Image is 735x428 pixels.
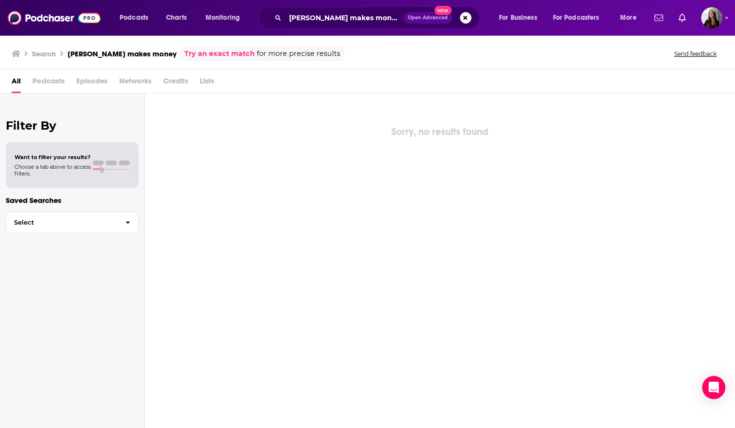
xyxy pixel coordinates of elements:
[32,73,65,93] span: Podcasts
[613,10,649,26] button: open menu
[160,10,193,26] a: Charts
[702,376,725,399] div: Open Intercom Messenger
[166,11,187,25] span: Charts
[184,48,255,59] a: Try an exact match
[620,11,637,25] span: More
[499,11,537,25] span: For Business
[119,73,152,93] span: Networks
[199,10,252,26] button: open menu
[434,6,452,15] span: New
[492,10,549,26] button: open menu
[403,12,452,24] button: Open AdvancedNew
[701,7,722,28] img: User Profile
[651,10,667,26] a: Show notifications dropdown
[8,9,100,27] img: Podchaser - Follow, Share and Rate Podcasts
[671,50,720,58] button: Send feedback
[76,73,108,93] span: Episodes
[547,10,613,26] button: open menu
[701,7,722,28] button: Show profile menu
[6,196,139,205] p: Saved Searches
[32,49,56,58] h3: Search
[14,154,91,160] span: Want to filter your results?
[257,48,340,59] span: for more precise results
[285,10,403,26] input: Search podcasts, credits, & more...
[6,212,139,233] button: Select
[68,49,177,58] h3: [PERSON_NAME] makes money
[145,124,735,140] div: Sorry, no results found
[163,73,188,93] span: Credits
[6,119,139,133] h2: Filter By
[206,11,240,25] span: Monitoring
[675,10,690,26] a: Show notifications dropdown
[268,7,489,29] div: Search podcasts, credits, & more...
[6,219,118,226] span: Select
[553,11,599,25] span: For Podcasters
[113,10,161,26] button: open menu
[14,163,91,177] span: Choose a tab above to access filters.
[200,73,214,93] span: Lists
[701,7,722,28] span: Logged in as bnmartinn
[120,11,148,25] span: Podcasts
[12,73,21,93] a: All
[408,15,448,20] span: Open Advanced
